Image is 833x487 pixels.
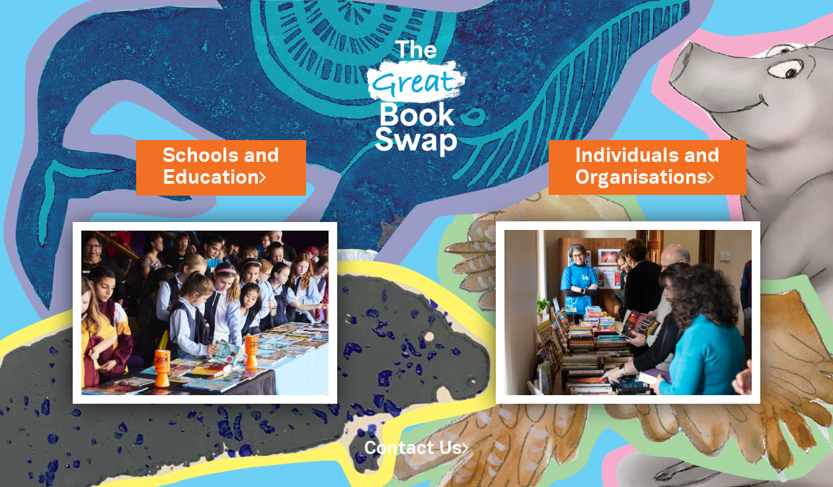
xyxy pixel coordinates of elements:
[163,143,280,192] a: Schools andEducation
[575,143,720,192] a: Individuals andOrganisations
[364,441,469,457] a: Contact Us
[73,222,337,404] img: Schools and Education
[496,221,760,404] img: Individuals and Organisations
[357,16,476,174] img: Great Bookswap logo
